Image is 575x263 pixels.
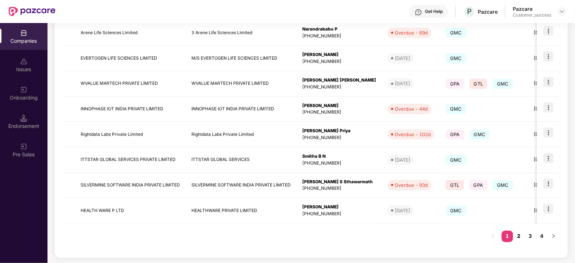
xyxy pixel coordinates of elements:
span: GMC [493,79,513,89]
span: P [467,7,472,16]
img: svg+xml;base64,PHN2ZyB3aWR0aD0iMjAiIGhlaWdodD0iMjAiIHZpZXdCb3g9IjAgMCAyMCAyMCIgZmlsbD0ibm9uZSIgeG... [20,86,27,93]
td: [DATE] [528,20,574,46]
li: Next Page [548,231,559,242]
div: Customer_success [513,12,551,18]
img: svg+xml;base64,PHN2ZyBpZD0iQ29tcGFuaWVzIiB4bWxucz0iaHR0cDovL3d3dy53My5vcmcvMjAwMC9zdmciIHdpZHRoPS... [20,29,27,37]
div: Overdue - 102d [395,131,431,138]
td: WVALUE MARTECH PRIVATE LIMITED [75,71,186,97]
img: svg+xml;base64,PHN2ZyB3aWR0aD0iMTQuNSIgaGVpZ2h0PSIxNC41IiB2aWV3Qm94PSIwIDAgMTYgMTYiIGZpbGw9Im5vbm... [20,115,27,122]
div: [PERSON_NAME] [302,204,376,211]
div: Overdue - 44d [395,105,428,112]
a: 3 [525,231,536,241]
div: [DATE] [395,80,410,87]
img: icon [543,51,553,61]
div: [PERSON_NAME] S Sthawarmath [302,179,376,185]
a: 2 [513,231,525,241]
td: ITTSTAR GLOBAL SERVICES PRIVATE LIMITED [75,147,186,173]
div: [DATE] [395,55,410,62]
a: 1 [502,231,513,241]
td: [DATE] [528,147,574,173]
td: SILVERMINE SOFTWARE INDIA PRIVATE LIMITED [75,173,186,198]
img: icon [543,179,553,189]
li: Previous Page [487,231,499,242]
span: left [491,234,495,238]
span: GMC [446,28,466,38]
img: svg+xml;base64,PHN2ZyBpZD0iRHJvcGRvd24tMzJ4MzIiIHhtbG5zPSJodHRwOi8vd3d3LnczLm9yZy8yMDAwL3N2ZyIgd2... [559,9,565,14]
button: right [548,231,559,242]
td: ITTSTAR GLOBAL SERVICES [186,147,296,173]
div: [DATE] [395,156,410,163]
td: [DATE] [528,198,574,223]
div: Get Help [425,9,443,14]
div: Overdue - 93d [395,181,428,189]
div: [PHONE_NUMBER] [302,33,376,40]
span: GMC [446,155,466,165]
div: [PHONE_NUMBER] [302,211,376,217]
td: WVALUE MARTECH PRIVATE LIMITED [186,71,296,97]
div: [PHONE_NUMBER] [302,185,376,192]
span: GTL [470,79,488,89]
div: Smitha B N [302,153,376,160]
img: icon [543,77,553,87]
td: M/S EVERTOGEN LIFE SCIENCES LIMITED [186,46,296,71]
td: [DATE] [528,173,574,198]
span: GMC [470,129,490,139]
img: icon [543,128,553,138]
div: [PERSON_NAME] Priya [302,128,376,134]
td: [DATE] [528,71,574,97]
img: svg+xml;base64,PHN2ZyBpZD0iSGVscC0zMngzMiIgeG1sbnM9Imh0dHA6Ly93d3cudzMub3JnLzIwMDAvc3ZnIiB3aWR0aD... [415,9,422,16]
div: [PERSON_NAME] [302,51,376,58]
span: GMC [446,104,466,114]
span: GPA [469,180,488,190]
img: icon [543,102,553,112]
div: [DATE] [395,207,410,214]
button: left [487,231,499,242]
div: [PHONE_NUMBER] [302,160,376,167]
img: icon [543,153,553,163]
td: INNOPHASE IOT INDIA PRIVATE LIMITED [75,97,186,122]
span: GMC [446,53,466,63]
img: svg+xml;base64,PHN2ZyB3aWR0aD0iMjAiIGhlaWdodD0iMjAiIHZpZXdCb3g9IjAgMCAyMCAyMCIgZmlsbD0ibm9uZSIgeG... [20,143,27,150]
img: icon [543,204,553,214]
div: [PERSON_NAME] [PERSON_NAME] [302,77,376,84]
div: [PHONE_NUMBER] [302,58,376,65]
td: SILVERMINE SOFTWARE INDIA PRIVATE LIMITED [186,173,296,198]
td: Rightdata Labs Private Limited [186,122,296,147]
span: right [551,234,556,238]
td: 3 Arene Life Sciences Limited [186,20,296,46]
div: Pazcare [478,8,498,15]
div: [PERSON_NAME] [302,102,376,109]
div: Pazcare [513,5,551,12]
td: EVERTOGEN LIFE SCIENCES LIMITED [75,46,186,71]
span: GTL [446,180,464,190]
td: HEALTH WARE P LTD [75,198,186,223]
td: Arene Life Sciences Limited [75,20,186,46]
td: INNOPHASE IOT INDIA PRIVATE LIMITED [186,97,296,122]
div: [PHONE_NUMBER] [302,84,376,91]
img: New Pazcare Logo [9,7,55,16]
div: [PHONE_NUMBER] [302,134,376,141]
img: icon [543,26,553,36]
div: Narendrababu P [302,26,376,33]
img: svg+xml;base64,PHN2ZyBpZD0iSXNzdWVzX2Rpc2FibGVkIiB4bWxucz0iaHR0cDovL3d3dy53My5vcmcvMjAwMC9zdmciIH... [20,58,27,65]
td: Rightdata Labs Private Limited [75,122,186,147]
td: [DATE] [528,97,574,122]
td: HEALTHWARE PRIVATE LIMITED [186,198,296,223]
span: GPA [446,129,464,139]
div: [PHONE_NUMBER] [302,109,376,116]
span: GMC [446,206,466,216]
td: [DATE] [528,46,574,71]
div: Overdue - 69d [395,29,428,36]
td: [DATE] [528,122,574,147]
a: 4 [536,231,548,241]
span: GMC [493,180,513,190]
span: GPA [446,79,464,89]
